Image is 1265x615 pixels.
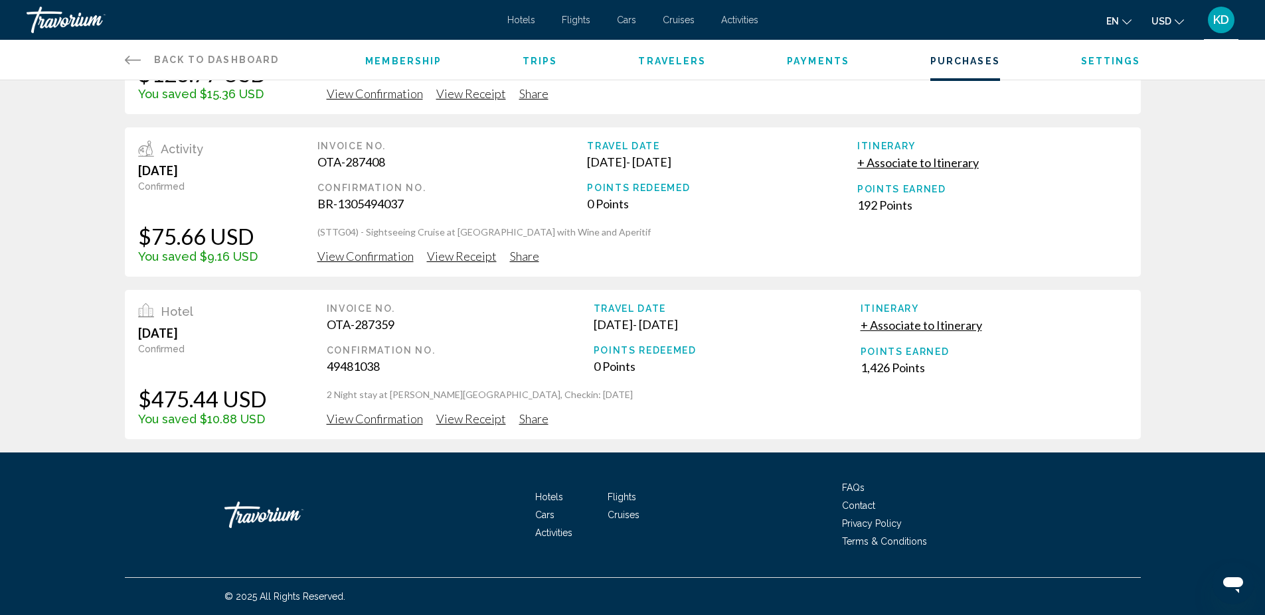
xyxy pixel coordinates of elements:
button: User Menu [1204,6,1238,34]
div: [DATE] - [DATE] [587,155,857,169]
div: Invoice No. [317,141,588,151]
a: Cars [617,15,636,25]
span: Share [510,249,539,263]
a: Travorium [224,495,357,535]
a: Cruises [608,510,639,520]
a: Purchases [930,56,1000,66]
a: Payments [787,56,849,66]
span: View Receipt [436,86,506,101]
div: BR-1305494037 [317,196,588,211]
button: + Associate to Itinerary [857,155,979,171]
span: View Receipt [436,411,506,426]
span: View Confirmation [327,86,423,101]
div: You saved $9.16 USD [138,249,258,263]
a: Activities [535,527,572,538]
a: Hotels [535,492,563,502]
div: [DATE] - [DATE] [594,317,861,332]
span: View Confirmation [317,249,414,263]
div: Points Redeemed [587,182,857,193]
button: Change language [1106,11,1132,31]
div: Points Redeemed [594,345,861,356]
div: Invoice No. [327,303,594,314]
div: 192 Points [857,198,1128,212]
div: OTA-287359 [327,317,594,332]
span: © 2025 All Rights Reserved. [224,591,345,602]
div: You saved $15.36 USD [138,87,267,101]
span: Share [519,411,548,426]
div: Confirmation No. [317,182,588,193]
div: Points Earned [857,184,1128,194]
div: $75.66 USD [138,223,258,249]
div: Itinerary [857,141,1128,151]
div: $475.44 USD [138,385,267,412]
span: Hotel [161,305,193,318]
a: Back to Dashboard [125,40,280,80]
div: 0 Points [594,359,861,374]
a: Membership [365,56,442,66]
a: Cars [535,510,554,520]
div: Points Earned [861,346,1128,357]
a: Activities [721,15,758,25]
a: Privacy Policy [842,518,902,529]
span: Back to Dashboard [154,54,280,65]
a: Settings [1081,56,1141,66]
a: Flights [608,492,636,502]
div: Travel Date [587,141,857,151]
a: Travelers [638,56,706,66]
p: (STTG04) - Sightseeing Cruise at [GEOGRAPHIC_DATA] with Wine and Aperitif [317,226,1128,239]
span: Share [519,86,548,101]
span: KD [1213,13,1229,27]
a: Flights [562,15,590,25]
a: Travorium [27,7,494,33]
div: Itinerary [861,303,1128,314]
a: Contact [842,500,875,511]
a: Terms & Conditions [842,536,927,547]
span: USD [1151,16,1171,27]
span: View Confirmation [327,411,423,426]
div: OTA-287408 [317,155,588,169]
div: 1,426 Points [861,360,1128,375]
a: FAQs [842,482,865,493]
span: + Associate to Itinerary [857,155,979,170]
a: Trips [523,56,558,66]
iframe: Button to launch messaging window [1212,562,1254,604]
div: Travel Date [594,303,861,314]
a: Hotels [507,15,535,25]
div: Confirmed [138,181,258,192]
span: View Receipt [427,249,497,263]
span: en [1106,16,1119,27]
div: 49481038 [327,359,594,374]
span: + Associate to Itinerary [861,318,982,332]
div: You saved $10.88 USD [138,412,267,426]
div: [DATE] [138,163,258,178]
a: Cruises [663,15,695,25]
div: Confirmed [138,344,267,354]
div: 0 Points [587,196,857,211]
button: Change currency [1151,11,1184,31]
span: Activity [161,142,203,156]
p: 2 Night stay at [PERSON_NAME][GEOGRAPHIC_DATA], Checkin: [DATE] [327,388,1128,401]
button: + Associate to Itinerary [861,317,982,333]
div: Confirmation No. [327,345,594,356]
div: [DATE] [138,326,267,340]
